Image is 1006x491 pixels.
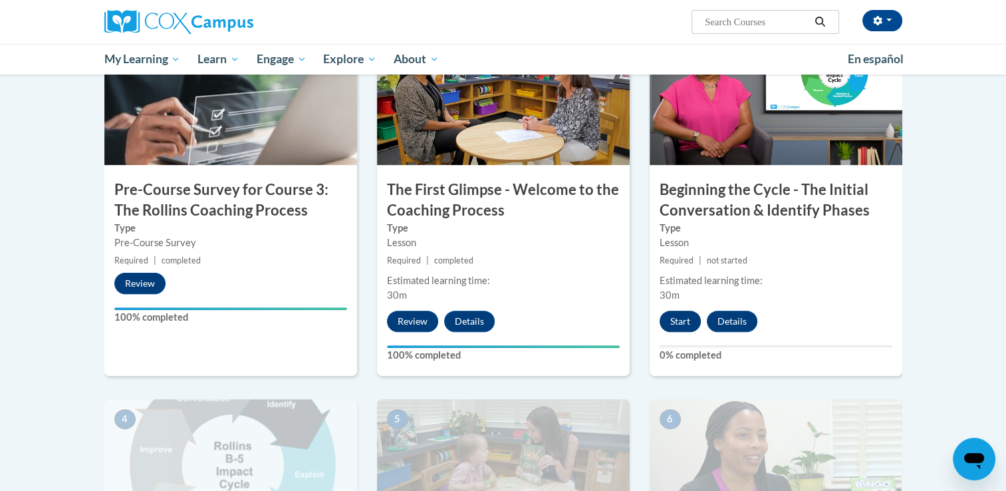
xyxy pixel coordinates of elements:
label: 0% completed [660,348,892,363]
div: Main menu [84,44,922,75]
a: Learn [189,44,248,75]
button: Search [810,14,830,30]
span: 30m [387,289,407,301]
iframe: Button to launch messaging window [953,438,995,480]
span: Required [387,255,421,265]
span: completed [162,255,201,265]
input: Search Courses [703,14,810,30]
img: Cox Campus [104,10,253,34]
div: Estimated learning time: [387,273,620,288]
button: Details [707,311,757,332]
span: 4 [114,409,136,429]
img: Course Image [104,32,357,165]
a: Explore [314,44,385,75]
span: 30m [660,289,680,301]
span: | [154,255,156,265]
div: Estimated learning time: [660,273,892,288]
h3: Beginning the Cycle - The Initial Conversation & Identify Phases [650,180,902,221]
a: Engage [248,44,315,75]
span: Required [660,255,693,265]
span: My Learning [104,51,180,67]
span: Required [114,255,148,265]
span: 6 [660,409,681,429]
span: About [394,51,439,67]
span: not started [707,255,747,265]
div: Lesson [660,236,892,250]
a: My Learning [96,44,189,75]
span: Explore [323,51,376,67]
span: Learn [197,51,239,67]
h3: The First Glimpse - Welcome to the Coaching Process [377,180,630,221]
span: completed [434,255,473,265]
span: 5 [387,409,408,429]
div: Pre-Course Survey [114,236,347,250]
h3: Pre-Course Survey for Course 3: The Rollins Coaching Process [104,180,357,221]
a: En español [839,45,912,73]
label: Type [660,221,892,236]
a: About [385,44,447,75]
label: Type [114,221,347,236]
div: Lesson [387,236,620,250]
img: Course Image [377,32,630,165]
div: Your progress [114,307,347,310]
span: | [426,255,429,265]
label: 100% completed [114,310,347,325]
span: En español [848,52,904,66]
a: Cox Campus [104,10,357,34]
div: Your progress [387,345,620,348]
label: Type [387,221,620,236]
button: Details [444,311,495,332]
button: Review [387,311,438,332]
button: Review [114,273,166,294]
button: Account Settings [862,10,902,31]
img: Course Image [650,32,902,165]
span: | [699,255,701,265]
button: Start [660,311,701,332]
label: 100% completed [387,348,620,363]
span: Engage [257,51,307,67]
